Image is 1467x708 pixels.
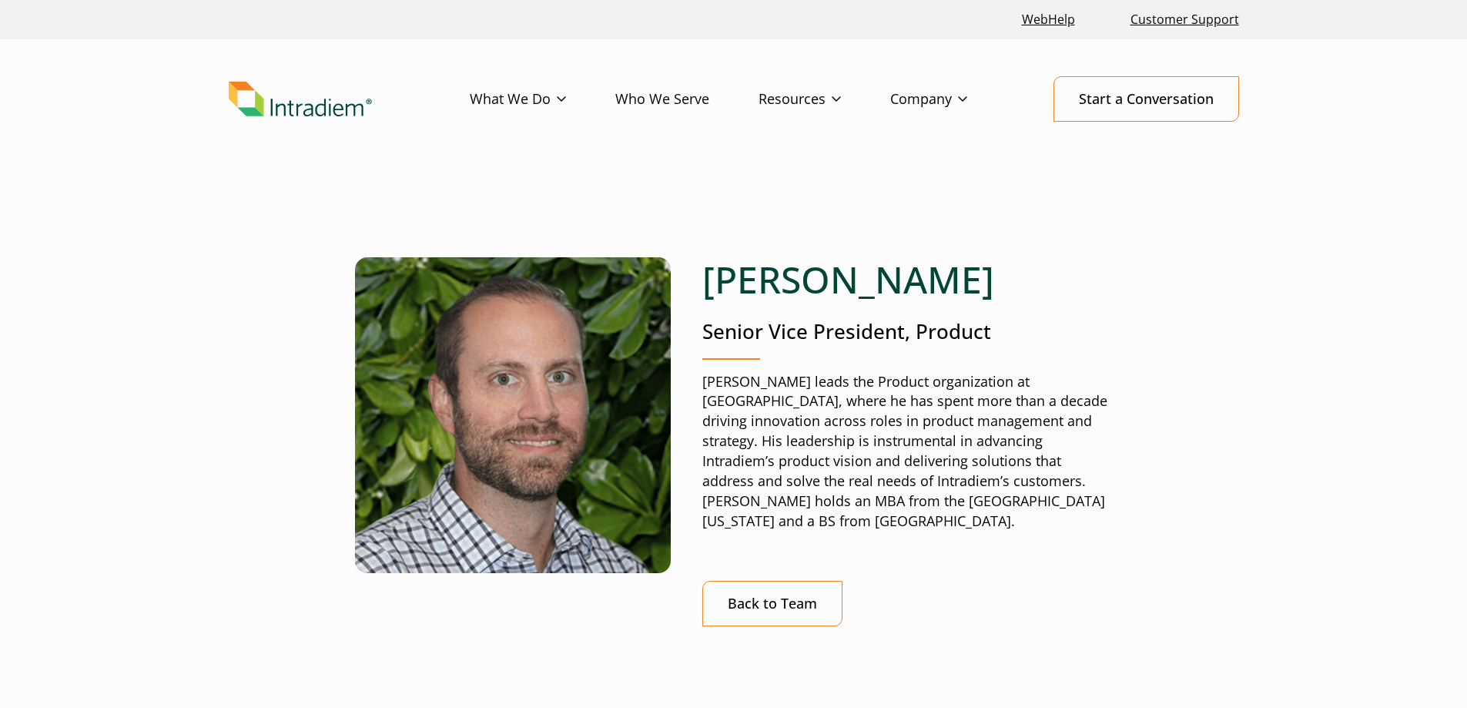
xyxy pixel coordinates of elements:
[1124,3,1245,36] a: Customer Support
[759,77,890,122] a: Resources
[702,581,842,626] a: Back to Team
[1053,76,1239,122] a: Start a Conversation
[470,77,615,122] a: What We Do
[229,82,372,117] img: Intradiem
[229,82,470,117] a: Link to homepage of Intradiem
[702,372,1113,532] p: [PERSON_NAME] leads the Product organization at [GEOGRAPHIC_DATA], where he has spent more than a...
[702,257,1113,302] h1: [PERSON_NAME]
[615,77,759,122] a: Who We Serve
[890,77,1017,122] a: Company
[1016,3,1081,36] a: Link opens in a new window
[702,317,1113,346] p: Senior Vice President, Product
